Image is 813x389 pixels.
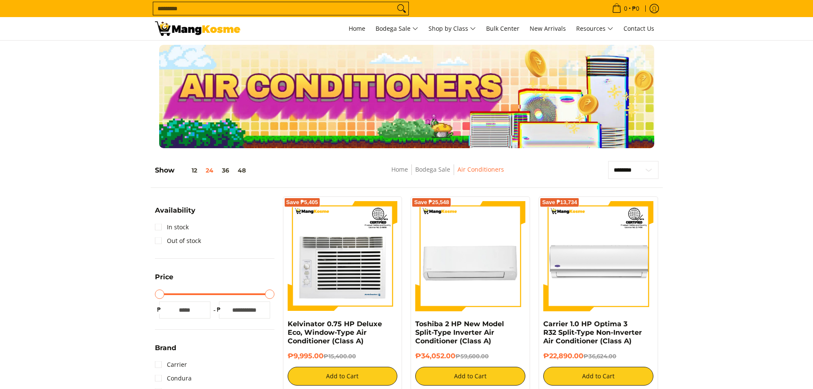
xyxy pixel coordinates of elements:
span: Price [155,274,173,281]
span: Bodega Sale [376,23,418,34]
button: Add to Cart [288,367,398,386]
span: Save ₱5,405 [286,200,318,205]
span: Shop by Class [428,23,476,34]
img: Toshiba 2 HP New Model Split-Type Inverter Air Conditioner (Class A) [415,201,525,311]
a: In stock [155,220,189,234]
a: Carrier [155,358,187,371]
span: Home [349,24,365,32]
summary: Open [155,345,176,358]
a: Home [391,165,408,173]
nav: Breadcrumbs [329,164,566,184]
summary: Open [155,207,195,220]
h5: Show [155,166,250,175]
a: Home [344,17,370,40]
span: Resources [576,23,613,34]
span: ₱ [215,305,223,314]
nav: Main Menu [249,17,659,40]
span: Availability [155,207,195,214]
del: ₱36,624.00 [583,353,616,360]
del: ₱59,600.00 [455,353,489,360]
a: Out of stock [155,234,201,248]
span: New Arrivals [530,24,566,32]
del: ₱15,400.00 [323,353,356,360]
span: Save ₱25,548 [414,200,449,205]
button: 12 [175,167,201,174]
a: Kelvinator 0.75 HP Deluxe Eco, Window-Type Air Conditioner (Class A) [288,320,382,345]
span: • [609,4,642,13]
a: New Arrivals [525,17,570,40]
a: Condura [155,371,192,385]
a: Resources [572,17,618,40]
span: ₱ [155,305,163,314]
a: Bodega Sale [415,165,450,173]
button: Search [395,2,408,15]
span: Save ₱13,734 [542,200,577,205]
span: Contact Us [624,24,654,32]
h6: ₱22,890.00 [543,352,653,360]
a: Bodega Sale [371,17,423,40]
span: Brand [155,345,176,351]
a: Contact Us [619,17,659,40]
a: Shop by Class [424,17,480,40]
span: 0 [623,6,629,12]
span: Bulk Center [486,24,519,32]
a: Toshiba 2 HP New Model Split-Type Inverter Air Conditioner (Class A) [415,320,504,345]
img: Bodega Sale Aircon l Mang Kosme: Home Appliances Warehouse Sale [155,21,240,36]
button: 48 [233,167,250,174]
button: 24 [201,167,218,174]
button: Add to Cart [415,367,525,386]
button: Add to Cart [543,367,653,386]
span: ₱0 [631,6,641,12]
button: 36 [218,167,233,174]
a: Carrier 1.0 HP Optima 3 R32 Split-Type Non-Inverter Air Conditioner (Class A) [543,320,642,345]
a: Bulk Center [482,17,524,40]
h6: ₱34,052.00 [415,352,525,360]
a: Air Conditioners [457,165,504,173]
img: Carrier 1.0 HP Optima 3 R32 Split-Type Non-Inverter Air Conditioner (Class A) [543,201,653,311]
h6: ₱9,995.00 [288,352,398,360]
summary: Open [155,274,173,287]
img: Kelvinator 0.75 HP Deluxe Eco, Window-Type Air Conditioner (Class A) [288,201,398,311]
